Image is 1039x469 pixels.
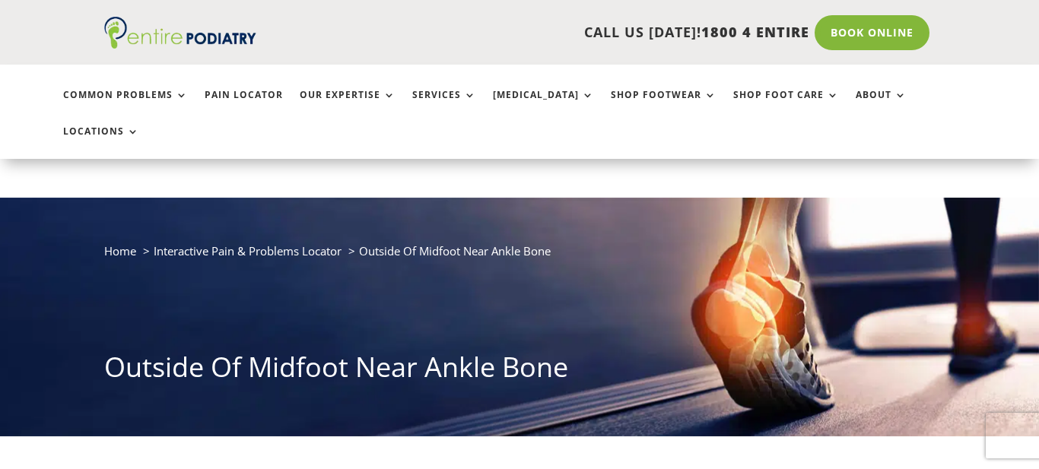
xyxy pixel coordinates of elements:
[493,90,594,122] a: [MEDICAL_DATA]
[205,90,283,122] a: Pain Locator
[104,17,256,49] img: logo (1)
[701,23,809,41] span: 1800 4 ENTIRE
[611,90,716,122] a: Shop Footwear
[293,23,809,43] p: CALL US [DATE]!
[104,243,136,258] a: Home
[63,126,139,159] a: Locations
[154,243,342,258] a: Interactive Pain & Problems Locator
[104,36,256,52] a: Entire Podiatry
[856,90,907,122] a: About
[63,90,188,122] a: Common Problems
[815,15,929,50] a: Book Online
[412,90,476,122] a: Services
[104,241,936,272] nav: breadcrumb
[733,90,839,122] a: Shop Foot Care
[104,348,936,394] h1: Outside Of Midfoot Near Ankle Bone
[359,243,551,258] span: Outside Of Midfoot Near Ankle Bone
[300,90,396,122] a: Our Expertise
